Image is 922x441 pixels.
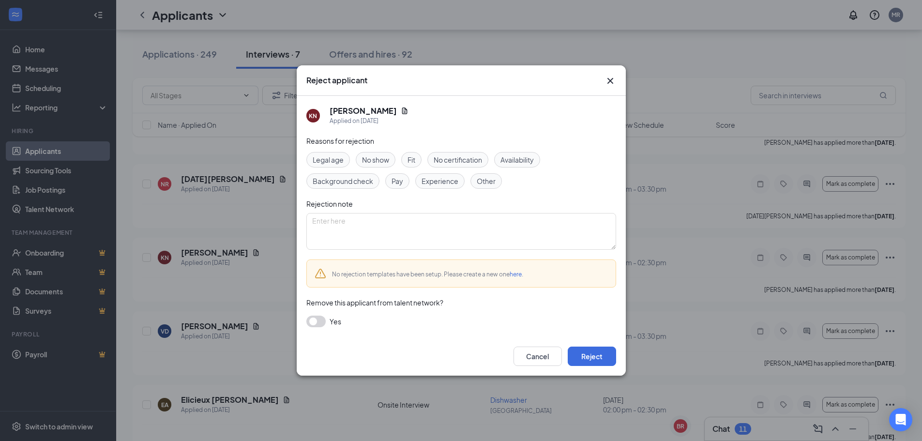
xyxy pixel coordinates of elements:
span: Background check [313,176,373,186]
span: Rejection note [306,199,353,208]
span: Legal age [313,154,344,165]
span: Remove this applicant from talent network? [306,298,443,307]
svg: Warning [315,268,326,279]
h5: [PERSON_NAME] [330,106,397,116]
div: Applied on [DATE] [330,116,408,126]
button: Close [605,75,616,87]
span: Pay [392,176,403,186]
svg: Cross [605,75,616,87]
span: Experience [422,176,458,186]
span: Reasons for rejection [306,137,374,145]
button: Cancel [514,347,562,366]
span: Yes [330,316,341,327]
span: No rejection templates have been setup. Please create a new one . [332,271,523,278]
span: No show [362,154,389,165]
a: here [510,271,522,278]
h3: Reject applicant [306,75,367,86]
span: Fit [408,154,415,165]
svg: Document [401,107,408,115]
div: KN [309,112,317,120]
button: Reject [568,347,616,366]
span: Availability [500,154,534,165]
span: Other [477,176,496,186]
span: No certification [434,154,482,165]
div: Open Intercom Messenger [889,408,912,431]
